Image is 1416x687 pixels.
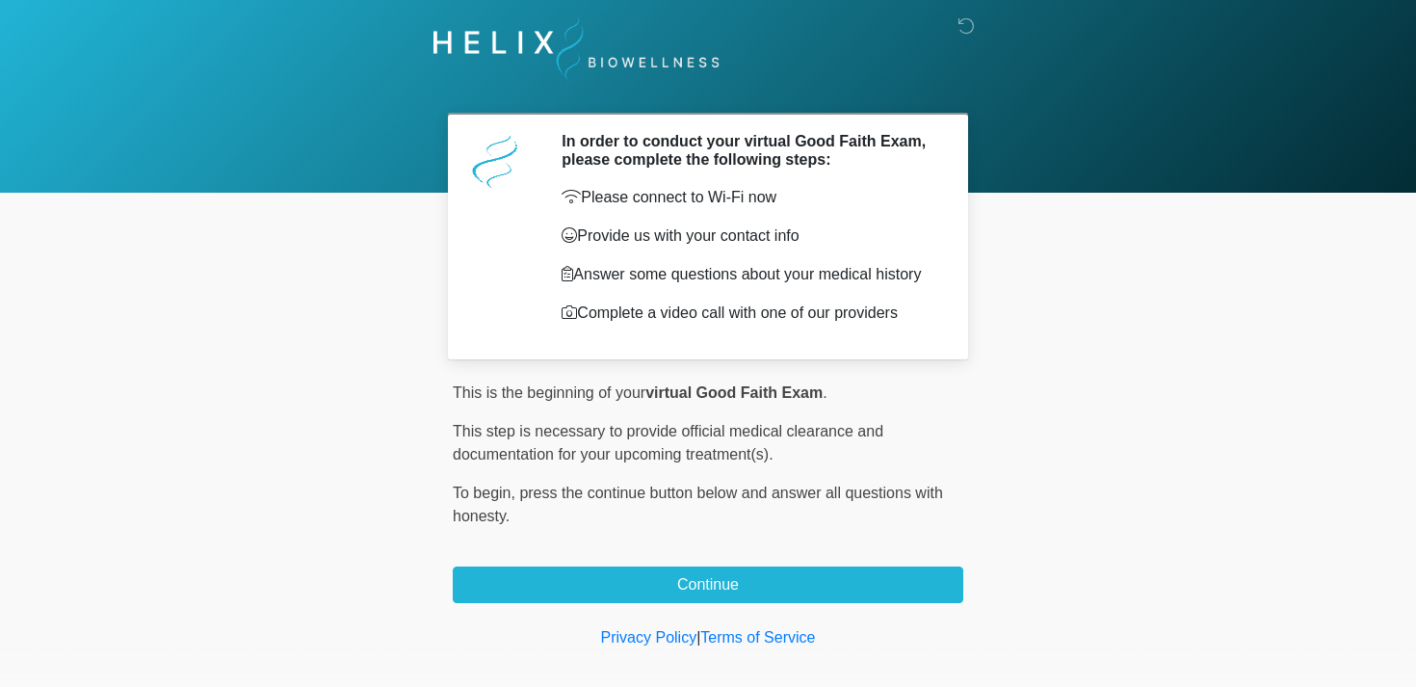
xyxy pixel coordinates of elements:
[562,263,934,286] p: Answer some questions about your medical history
[453,485,519,501] span: To begin,
[467,132,525,190] img: Agent Avatar
[562,186,934,209] p: Please connect to Wi-Fi now
[562,225,934,248] p: Provide us with your contact info
[823,384,826,401] span: .
[696,629,700,646] a: |
[562,302,934,325] p: Complete a video call with one of our providers
[453,567,963,603] button: Continue
[453,423,883,462] span: This step is necessary to provide official medical clearance and documentation for your upcoming ...
[453,485,943,524] span: press the continue button below and answer all questions with honesty.
[601,629,697,646] a: Privacy Policy
[433,14,720,83] img: Helix Biowellness Logo
[700,629,815,646] a: Terms of Service
[453,384,645,401] span: This is the beginning of your
[645,384,823,401] strong: virtual Good Faith Exam
[562,132,934,169] h2: In order to conduct your virtual Good Faith Exam, please complete the following steps:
